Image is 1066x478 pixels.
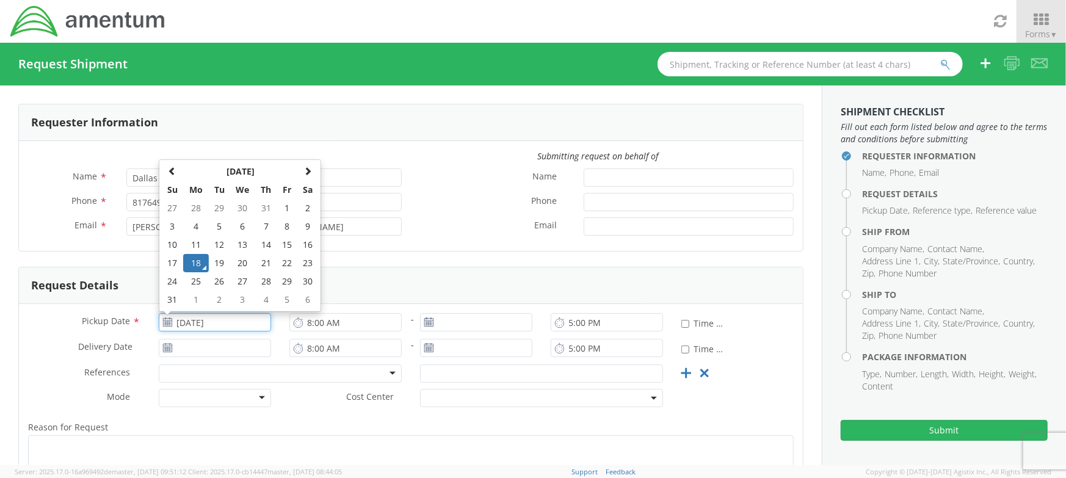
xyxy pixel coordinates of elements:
li: Phone [890,167,916,179]
td: 26 [209,272,230,291]
input: Time Definite [681,320,689,328]
button: Submit [841,420,1048,441]
span: Email [535,219,557,233]
td: 28 [255,272,277,291]
li: Contact Name [927,305,984,317]
h4: Package Information [862,352,1048,361]
span: Client: 2025.17.0-cb14447 [188,467,342,476]
td: 7 [255,217,277,236]
li: Company Name [862,243,924,255]
td: 25 [183,272,209,291]
a: Feedback [606,467,636,476]
span: Reason for Request [28,421,108,433]
td: 9 [297,217,318,236]
img: dyn-intl-logo-049831509241104b2a82.png [9,4,167,38]
td: 20 [230,254,256,272]
td: 24 [162,272,183,291]
td: 29 [277,272,298,291]
td: 29 [209,199,230,217]
td: 23 [297,254,318,272]
td: 18 [183,254,209,272]
li: Contact Name [927,243,984,255]
li: Name [862,167,887,179]
td: 12 [209,236,230,254]
span: Server: 2025.17.0-16a969492de [15,467,186,476]
td: 30 [297,272,318,291]
th: We [230,181,256,199]
li: State/Province [943,255,1000,267]
span: References [84,366,130,378]
span: Copyright © [DATE]-[DATE] Agistix Inc., All Rights Reserved [866,467,1051,477]
td: 8 [277,217,298,236]
li: Country [1003,255,1035,267]
td: 5 [277,291,298,309]
li: Content [862,380,893,393]
li: Height [979,368,1006,380]
td: 16 [297,236,318,254]
h3: Request Details [31,280,118,292]
th: Tu [209,181,230,199]
li: Phone Number [879,267,937,280]
span: master, [DATE] 08:44:05 [267,467,342,476]
td: 19 [209,254,230,272]
li: Width [952,368,976,380]
li: City [924,255,940,267]
h3: Requester Information [31,117,158,129]
h4: Request Shipment [18,57,128,71]
td: 3 [230,291,256,309]
h4: Ship From [862,227,1048,236]
span: Mode [107,391,130,402]
span: Delivery Date [78,341,132,355]
span: master, [DATE] 09:51:12 [112,467,186,476]
td: 3 [162,217,183,236]
li: Weight [1009,368,1037,380]
th: Select Month [183,162,297,181]
span: Cost Center [346,391,394,405]
td: 1 [183,291,209,309]
th: Su [162,181,183,199]
span: Email [75,219,98,231]
li: City [924,317,940,330]
span: ▼ [1050,29,1057,40]
h4: Requester Information [862,151,1048,161]
span: Previous Month [168,167,176,175]
h4: Ship To [862,290,1048,299]
th: Sa [297,181,318,199]
td: 27 [162,199,183,217]
td: 6 [230,217,256,236]
li: Type [862,368,882,380]
td: 21 [255,254,277,272]
input: Time Definite [681,346,689,353]
td: 14 [255,236,277,254]
li: Reference value [976,205,1037,217]
span: Next Month [303,167,312,175]
span: Pickup Date [82,315,130,327]
a: Support [572,467,598,476]
td: 10 [162,236,183,254]
span: Fill out each form listed below and agree to the terms and conditions before submitting [841,121,1048,145]
td: 2 [297,199,318,217]
li: Reference type [913,205,973,217]
td: 6 [297,291,318,309]
li: Email [919,167,939,179]
li: Address Line 1 [862,255,921,267]
h3: Shipment Checklist [841,107,1048,118]
span: Phone [72,195,98,206]
td: 15 [277,236,298,254]
li: Company Name [862,305,924,317]
i: Submitting request on behalf of [537,150,658,162]
td: 13 [230,236,256,254]
td: 31 [162,291,183,309]
li: Zip [862,267,876,280]
li: Zip [862,330,876,342]
td: 11 [183,236,209,254]
label: Time Definite [681,316,728,330]
td: 17 [162,254,183,272]
td: 4 [255,291,277,309]
th: Th [255,181,277,199]
td: 4 [183,217,209,236]
h4: Request Details [862,189,1048,198]
li: Pickup Date [862,205,910,217]
td: 5 [209,217,230,236]
span: Phone [532,195,557,209]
